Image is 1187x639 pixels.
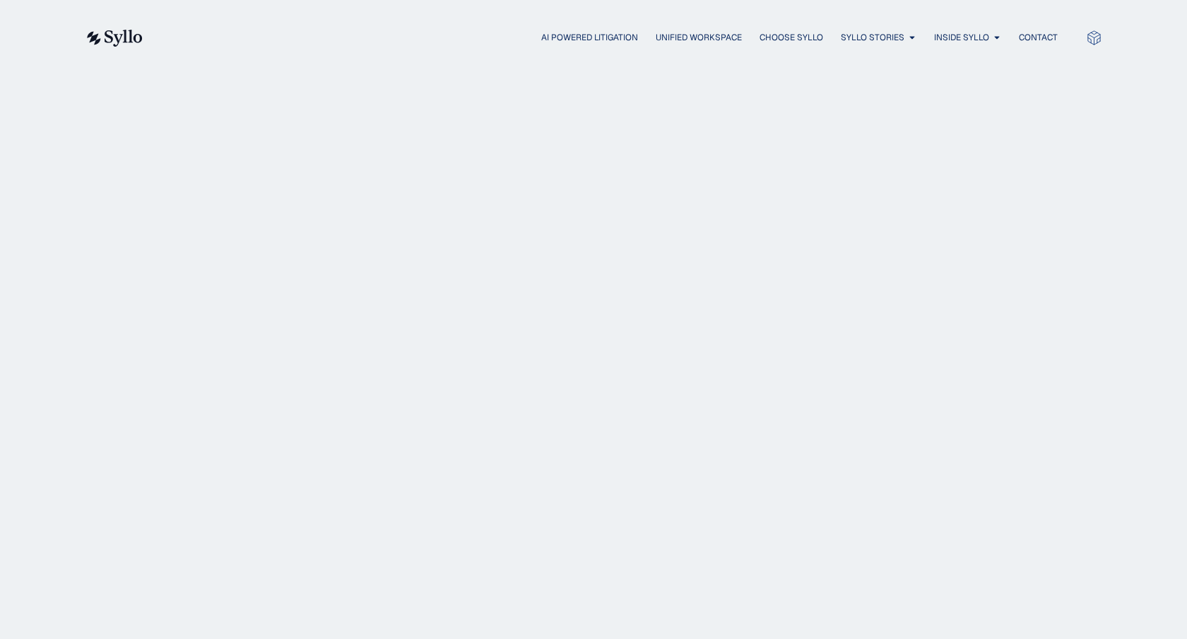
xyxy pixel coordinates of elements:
a: Choose Syllo [760,31,823,44]
a: Contact [1019,31,1058,44]
a: Unified Workspace [656,31,742,44]
a: Inside Syllo [934,31,989,44]
a: AI Powered Litigation [541,31,638,44]
div: Menu Toggle [171,31,1058,45]
a: Syllo Stories [841,31,904,44]
nav: Menu [171,31,1058,45]
img: syllo [85,30,143,47]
